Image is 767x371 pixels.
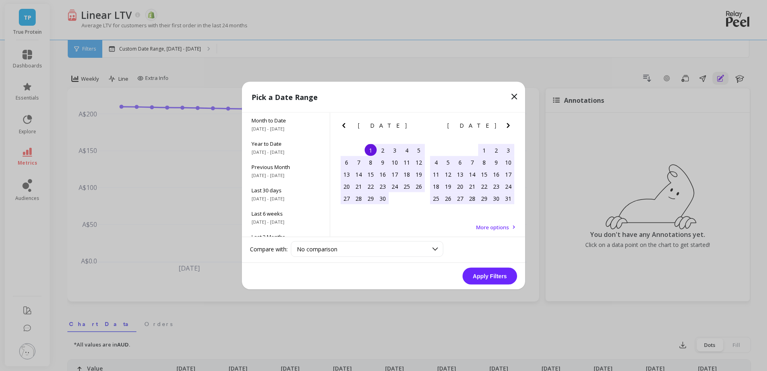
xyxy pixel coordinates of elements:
[252,196,320,202] span: [DATE] - [DATE]
[389,156,401,168] div: Choose Thursday, April 10th, 2025
[365,168,377,180] div: Choose Tuesday, April 15th, 2025
[490,180,502,192] div: Choose Friday, May 23rd, 2025
[442,192,454,204] div: Choose Monday, May 26th, 2025
[454,180,466,192] div: Choose Tuesday, May 20th, 2025
[502,156,514,168] div: Choose Saturday, May 10th, 2025
[353,168,365,180] div: Choose Monday, April 14th, 2025
[252,163,320,171] span: Previous Month
[252,92,318,103] p: Pick a Date Range
[490,168,502,180] div: Choose Friday, May 16th, 2025
[358,122,408,129] span: [DATE]
[478,144,490,156] div: Choose Thursday, May 1st, 2025
[413,144,425,156] div: Choose Saturday, April 5th, 2025
[454,168,466,180] div: Choose Tuesday, May 13th, 2025
[466,180,478,192] div: Choose Wednesday, May 21st, 2025
[478,192,490,204] div: Choose Thursday, May 29th, 2025
[442,180,454,192] div: Choose Monday, May 19th, 2025
[377,180,389,192] div: Choose Wednesday, April 23rd, 2025
[413,168,425,180] div: Choose Saturday, April 19th, 2025
[502,180,514,192] div: Choose Saturday, May 24th, 2025
[252,149,320,155] span: [DATE] - [DATE]
[401,168,413,180] div: Choose Friday, April 18th, 2025
[252,233,320,241] span: Last 3 Months
[503,121,516,134] button: Next Month
[377,168,389,180] div: Choose Wednesday, April 16th, 2025
[341,168,353,180] div: Choose Sunday, April 13th, 2025
[389,168,401,180] div: Choose Thursday, April 17th, 2025
[490,192,502,204] div: Choose Friday, May 30th, 2025
[365,156,377,168] div: Choose Tuesday, April 8th, 2025
[466,168,478,180] div: Choose Wednesday, May 14th, 2025
[442,168,454,180] div: Choose Monday, May 12th, 2025
[353,156,365,168] div: Choose Monday, April 7th, 2025
[252,172,320,179] span: [DATE] - [DATE]
[250,245,288,253] label: Compare with:
[490,144,502,156] div: Choose Friday, May 2nd, 2025
[466,192,478,204] div: Choose Wednesday, May 28th, 2025
[430,168,442,180] div: Choose Sunday, May 11th, 2025
[252,187,320,194] span: Last 30 days
[401,180,413,192] div: Choose Friday, April 25th, 2025
[502,168,514,180] div: Choose Saturday, May 17th, 2025
[454,156,466,168] div: Choose Tuesday, May 6th, 2025
[377,192,389,204] div: Choose Wednesday, April 30th, 2025
[414,121,427,134] button: Next Month
[502,144,514,156] div: Choose Saturday, May 3rd, 2025
[463,268,517,285] button: Apply Filters
[377,144,389,156] div: Choose Wednesday, April 2nd, 2025
[353,180,365,192] div: Choose Monday, April 21st, 2025
[490,156,502,168] div: Choose Friday, May 9th, 2025
[252,210,320,217] span: Last 6 weeks
[365,192,377,204] div: Choose Tuesday, April 29th, 2025
[341,156,353,168] div: Choose Sunday, April 6th, 2025
[478,156,490,168] div: Choose Thursday, May 8th, 2025
[365,180,377,192] div: Choose Tuesday, April 22nd, 2025
[466,156,478,168] div: Choose Wednesday, May 7th, 2025
[341,144,425,204] div: month 2025-04
[447,122,497,129] span: [DATE]
[442,156,454,168] div: Choose Monday, May 5th, 2025
[454,192,466,204] div: Choose Tuesday, May 27th, 2025
[377,156,389,168] div: Choose Wednesday, April 9th, 2025
[252,117,320,124] span: Month to Date
[389,144,401,156] div: Choose Thursday, April 3rd, 2025
[353,192,365,204] div: Choose Monday, April 28th, 2025
[428,121,441,134] button: Previous Month
[252,126,320,132] span: [DATE] - [DATE]
[339,121,352,134] button: Previous Month
[478,168,490,180] div: Choose Thursday, May 15th, 2025
[430,144,514,204] div: month 2025-05
[297,245,337,253] span: No comparison
[341,180,353,192] div: Choose Sunday, April 20th, 2025
[476,224,509,231] span: More options
[430,180,442,192] div: Choose Sunday, May 18th, 2025
[401,144,413,156] div: Choose Friday, April 4th, 2025
[389,180,401,192] div: Choose Thursday, April 24th, 2025
[341,192,353,204] div: Choose Sunday, April 27th, 2025
[413,180,425,192] div: Choose Saturday, April 26th, 2025
[252,140,320,147] span: Year to Date
[430,156,442,168] div: Choose Sunday, May 4th, 2025
[478,180,490,192] div: Choose Thursday, May 22nd, 2025
[252,219,320,225] span: [DATE] - [DATE]
[502,192,514,204] div: Choose Saturday, May 31st, 2025
[401,156,413,168] div: Choose Friday, April 11th, 2025
[365,144,377,156] div: Choose Tuesday, April 1st, 2025
[413,156,425,168] div: Choose Saturday, April 12th, 2025
[430,192,442,204] div: Choose Sunday, May 25th, 2025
